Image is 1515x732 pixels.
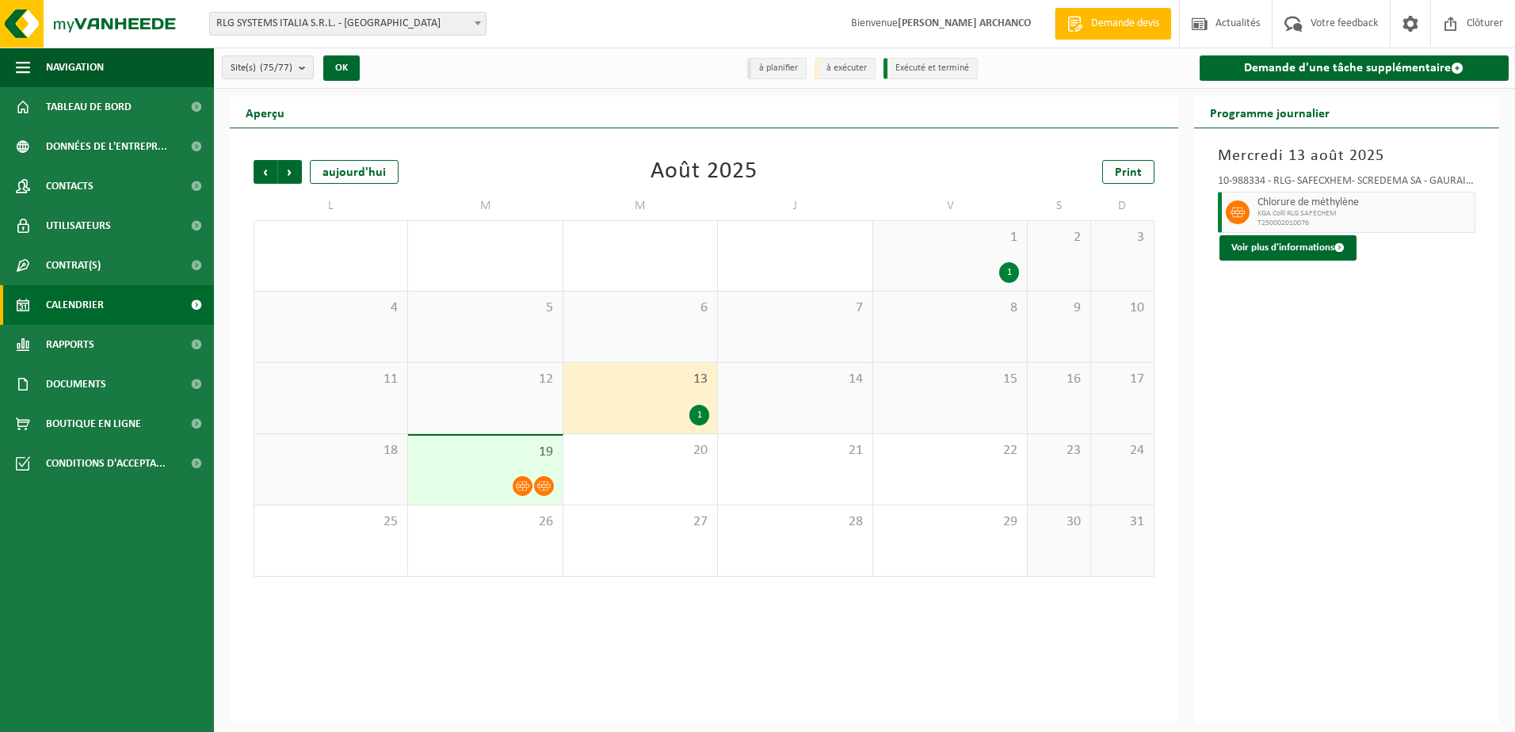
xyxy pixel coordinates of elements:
[231,56,292,80] span: Site(s)
[46,404,141,444] span: Boutique en ligne
[718,192,872,220] td: J
[416,371,554,388] span: 12
[1218,144,1476,168] h3: Mercredi 13 août 2025
[254,192,408,220] td: L
[881,442,1019,459] span: 22
[726,299,864,317] span: 7
[726,513,864,531] span: 28
[262,513,399,531] span: 25
[210,13,486,35] span: RLG SYSTEMS ITALIA S.R.L. - TORINO
[815,58,876,79] li: à exécuter
[1218,176,1476,192] div: 10-988334 - RLG- SAFECXHEM- SCREDEMA SA - GAURAIN-RAMECROIX
[571,513,709,531] span: 27
[46,87,132,127] span: Tableau de bord
[563,192,718,220] td: M
[278,160,302,184] span: Suivant
[1219,235,1357,261] button: Voir plus d'informations
[262,371,399,388] span: 11
[262,299,399,317] span: 4
[881,299,1019,317] span: 8
[1115,166,1142,179] span: Print
[881,371,1019,388] span: 15
[1099,371,1146,388] span: 17
[571,442,709,459] span: 20
[1055,8,1171,40] a: Demande devis
[651,160,757,184] div: Août 2025
[230,97,300,128] h2: Aperçu
[1099,229,1146,246] span: 3
[46,285,104,325] span: Calendrier
[46,206,111,246] span: Utilisateurs
[310,160,399,184] div: aujourd'hui
[1036,299,1082,317] span: 9
[416,299,554,317] span: 5
[254,160,277,184] span: Précédent
[747,58,807,79] li: à planifier
[1036,442,1082,459] span: 23
[1036,513,1082,531] span: 30
[46,325,94,364] span: Rapports
[726,442,864,459] span: 21
[881,513,1019,531] span: 29
[883,58,978,79] li: Exécuté et terminé
[881,229,1019,246] span: 1
[571,371,709,388] span: 13
[1091,192,1154,220] td: D
[222,55,314,79] button: Site(s)(75/77)
[898,17,1031,29] strong: [PERSON_NAME] ARCHANCO
[1087,16,1163,32] span: Demande devis
[1200,55,1509,81] a: Demande d'une tâche supplémentaire
[1028,192,1091,220] td: S
[416,444,554,461] span: 19
[46,127,167,166] span: Données de l'entrepr...
[46,444,166,483] span: Conditions d'accepta...
[1257,219,1471,228] span: T250002010076
[726,371,864,388] span: 14
[46,166,93,206] span: Contacts
[1099,513,1146,531] span: 31
[262,442,399,459] span: 18
[571,299,709,317] span: 6
[1257,196,1471,209] span: Chlorure de méthylène
[689,405,709,425] div: 1
[1102,160,1154,184] a: Print
[209,12,487,36] span: RLG SYSTEMS ITALIA S.R.L. - TORINO
[1099,442,1146,459] span: 24
[1194,97,1345,128] h2: Programme journalier
[46,48,104,87] span: Navigation
[323,55,360,81] button: OK
[1099,299,1146,317] span: 10
[46,364,106,404] span: Documents
[1036,229,1082,246] span: 2
[260,63,292,73] count: (75/77)
[999,262,1019,283] div: 1
[408,192,563,220] td: M
[46,246,101,285] span: Contrat(s)
[873,192,1028,220] td: V
[1257,209,1471,219] span: KGA Colli RLG SAFECHEM
[1036,371,1082,388] span: 16
[416,513,554,531] span: 26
